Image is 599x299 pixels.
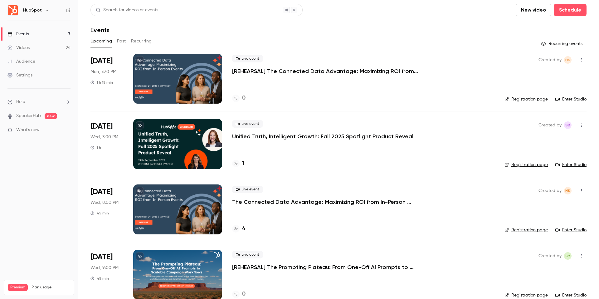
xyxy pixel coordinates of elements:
h4: 4 [242,225,245,233]
a: Enter Studio [555,96,587,102]
span: SB [565,121,570,129]
h4: 0 [242,290,246,298]
span: Live event [232,186,263,193]
span: [DATE] [90,56,113,66]
span: Premium [8,284,28,291]
a: Registration page [504,292,548,298]
span: HS [565,56,570,64]
span: Live event [232,120,263,128]
div: 1 h [90,145,101,150]
span: Live event [232,55,263,62]
li: help-dropdown-opener [7,99,71,105]
span: Wed, 3:00 PM [90,134,118,140]
a: 1 [232,159,244,168]
div: Settings [7,72,32,78]
span: Created by [538,252,562,260]
button: Past [117,36,126,46]
a: SpeakerHub [16,113,41,119]
span: CY [565,252,570,260]
div: Videos [7,45,30,51]
a: Registration page [504,162,548,168]
span: Heather Smyth [564,187,572,194]
span: Wed, 8:00 PM [90,199,119,206]
img: HubSpot [8,5,18,15]
span: What's new [16,127,40,133]
h1: Events [90,26,110,34]
button: Recurring events [538,39,587,49]
div: Search for videos or events [96,7,158,13]
div: Sep 24 Wed, 12:00 PM (America/Denver) [90,184,123,234]
div: Sep 15 Mon, 11:30 AM (America/Denver) [90,54,123,104]
span: new [45,113,57,119]
span: Heather Smyth [564,56,572,64]
h6: HubSpot [23,7,42,13]
a: 4 [232,225,245,233]
h4: 1 [242,159,244,168]
a: Enter Studio [555,227,587,233]
span: [DATE] [90,252,113,262]
a: Enter Studio [555,162,587,168]
a: Registration page [504,227,548,233]
a: 0 [232,94,246,102]
span: [DATE] [90,187,113,197]
h4: 0 [242,94,246,102]
span: [DATE] [90,121,113,131]
span: Live event [232,251,263,258]
a: 0 [232,290,246,298]
span: Created by [538,187,562,194]
a: Unified Truth, Intelligent Growth: Fall 2025 Spotlight Product Reveal [232,133,413,140]
span: Plan usage [32,285,70,290]
div: Sep 24 Wed, 2:00 PM (Europe/London) [90,119,123,169]
div: 45 min [90,276,109,281]
span: Help [16,99,25,105]
span: Sharan Bansal [564,121,572,129]
button: Upcoming [90,36,112,46]
div: Events [7,31,29,37]
span: Celine Yung [564,252,572,260]
a: [REHEARSAL] The Prompting Plateau: From One-Off AI Prompts to Scalable Campaign Workflows [232,263,419,271]
span: Mon, 7:30 PM [90,69,116,75]
a: Registration page [504,96,548,102]
div: Audience [7,58,35,65]
div: 45 min [90,211,109,216]
div: 1 h 15 min [90,80,113,85]
a: Enter Studio [555,292,587,298]
a: [REHEARSAL] The Connected Data Advantage: Maximizing ROI from In-Person Events [232,67,419,75]
button: Schedule [554,4,587,16]
a: The Connected Data Advantage: Maximizing ROI from In-Person Events [232,198,419,206]
button: Recurring [131,36,152,46]
span: HS [565,187,570,194]
span: Created by [538,56,562,64]
span: Wed, 9:00 PM [90,265,119,271]
span: Created by [538,121,562,129]
button: New video [516,4,551,16]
